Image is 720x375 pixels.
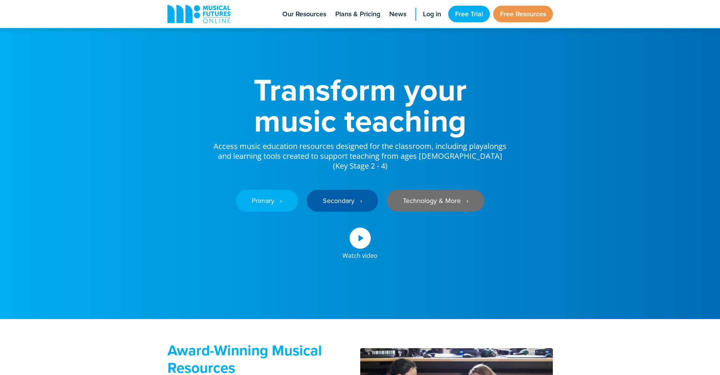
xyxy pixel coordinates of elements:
[307,190,378,212] a: Secondary ‎‏‏‎ ‎ ›
[389,9,406,19] span: News
[335,9,380,19] span: Plans & Pricing
[236,190,298,212] a: Primary ‎‏‏‎ ‎ ›
[448,6,490,22] a: Free Trial
[493,6,553,22] a: Free Resources
[342,249,378,259] div: Watch video
[213,136,508,171] p: Access music education resources designed for the classroom, including playalongs and learning to...
[213,74,508,136] h1: Transform your music teaching
[282,9,326,19] span: Our Resources
[387,190,484,212] a: Technology & More ‎‏‏‎ ‎ ›
[423,9,441,19] span: Log in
